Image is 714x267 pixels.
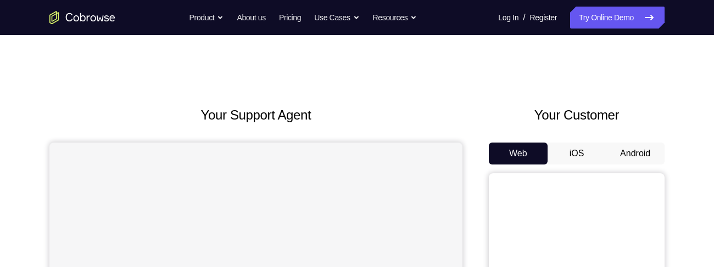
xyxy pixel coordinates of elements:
[570,7,665,29] a: Try Online Demo
[49,105,462,125] h2: Your Support Agent
[279,7,301,29] a: Pricing
[489,105,665,125] h2: Your Customer
[548,143,606,164] button: iOS
[373,7,417,29] button: Resources
[237,7,265,29] a: About us
[489,143,548,164] button: Web
[606,143,665,164] button: Android
[49,11,115,24] a: Go to the home page
[523,11,525,24] span: /
[498,7,518,29] a: Log In
[530,7,557,29] a: Register
[314,7,359,29] button: Use Cases
[189,7,224,29] button: Product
